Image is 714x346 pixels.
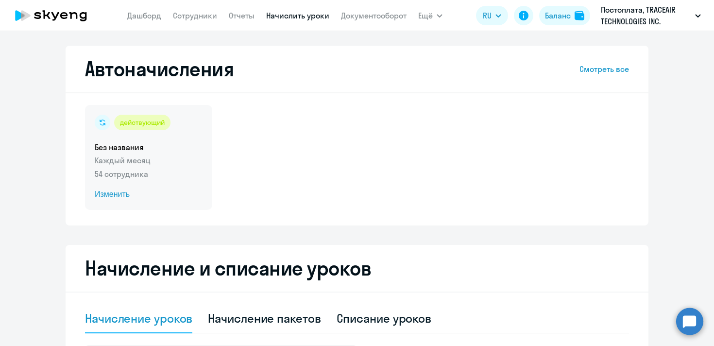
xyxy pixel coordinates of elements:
span: Ещё [418,10,433,21]
div: действующий [114,115,170,130]
div: Начисление уроков [85,311,192,326]
img: balance [575,11,584,20]
a: Сотрудники [173,11,217,20]
h5: Без названия [95,142,203,153]
button: Балансbalance [539,6,590,25]
h2: Автоначисления [85,57,234,81]
p: Постоплата, TRACEAIR TECHNOLOGIES INC. [601,4,691,27]
a: Документооборот [341,11,407,20]
a: Дашборд [127,11,161,20]
h2: Начисление и списание уроков [85,257,629,280]
button: RU [476,6,508,25]
a: Начислить уроки [266,11,329,20]
a: Смотреть все [579,63,629,75]
p: Каждый месяц [95,155,203,166]
a: Отчеты [229,11,255,20]
span: Изменить [95,189,203,200]
button: Постоплата, TRACEAIR TECHNOLOGIES INC. [596,4,706,27]
span: RU [483,10,492,21]
p: 54 сотрудника [95,168,203,180]
div: Начисление пакетов [208,311,321,326]
button: Ещё [418,6,442,25]
div: Списание уроков [337,311,432,326]
div: Баланс [545,10,571,21]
